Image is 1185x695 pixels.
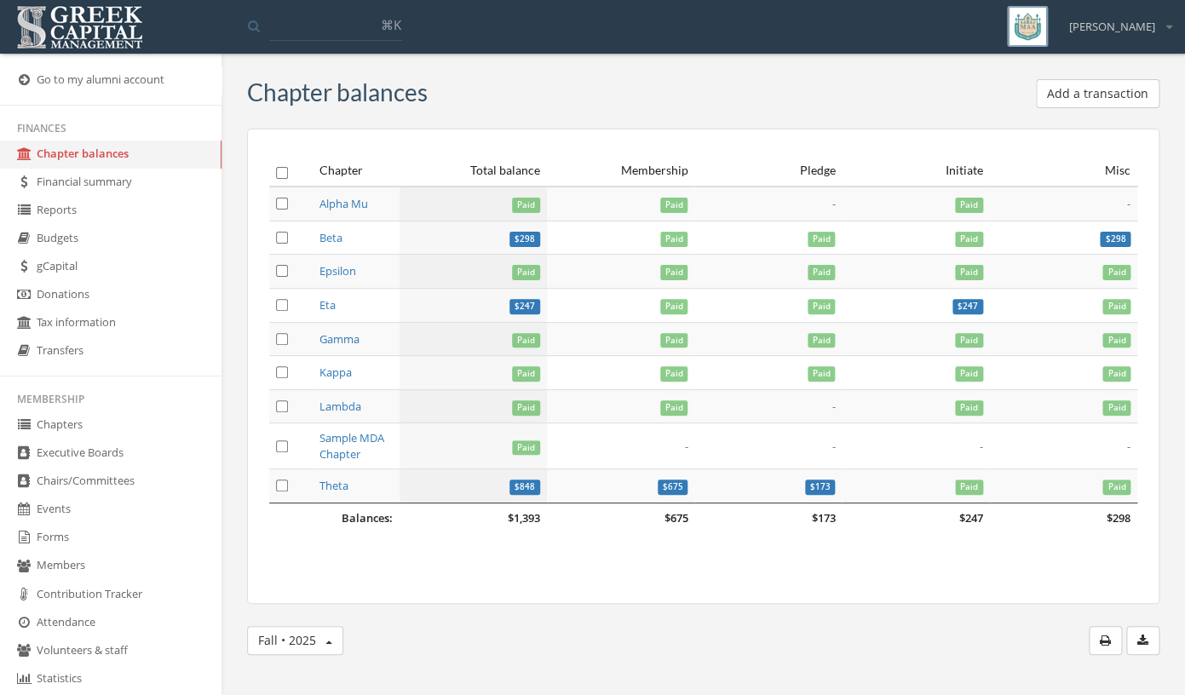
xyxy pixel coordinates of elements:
[955,230,983,245] a: Paid
[1102,331,1130,347] a: Paid
[808,331,836,347] a: Paid
[1102,333,1130,348] span: Paid
[509,480,540,495] span: $848
[319,162,393,179] div: Chapter
[1127,196,1130,211] a: -
[319,263,356,279] a: Epsilon
[1100,230,1130,245] a: $298
[955,265,983,280] span: Paid
[831,439,835,454] a: -
[512,333,540,348] span: Paid
[319,297,336,313] a: Eta
[808,232,836,247] span: Paid
[955,480,983,495] span: Paid
[509,299,540,314] span: $247
[660,400,688,416] span: Paid
[660,399,688,414] a: Paid
[955,196,983,211] a: Paid
[247,79,428,106] h3: Chapter balances
[1127,439,1130,454] a: -
[660,265,688,280] span: Paid
[955,232,983,247] span: Paid
[508,510,540,526] span: $1,393
[955,198,983,213] span: Paid
[509,232,540,247] span: $298
[554,162,687,179] div: Membership
[805,478,836,493] a: $173
[381,16,401,33] span: ⌘K
[1102,263,1130,279] a: Paid
[958,301,978,312] span: $247
[955,365,983,380] a: Paid
[684,439,687,454] a: -
[512,265,540,280] span: Paid
[319,478,348,493] a: Theta
[664,510,687,526] span: $675
[1058,6,1172,35] div: [PERSON_NAME]
[808,365,836,380] a: Paid
[319,365,352,380] a: Kappa
[512,198,540,213] span: Paid
[1102,478,1130,493] a: Paid
[1069,19,1155,35] span: [PERSON_NAME]
[1102,400,1130,416] span: Paid
[955,478,983,493] a: Paid
[660,297,688,313] a: Paid
[660,230,688,245] a: Paid
[658,478,688,493] a: $675
[808,263,836,279] a: Paid
[660,366,688,382] span: Paid
[1102,480,1130,495] span: Paid
[955,366,983,382] span: Paid
[247,626,343,655] button: Fall • 2025
[1102,265,1130,280] span: Paid
[1102,299,1130,314] span: Paid
[660,232,688,247] span: Paid
[319,230,342,245] a: Beta
[509,230,540,245] a: $298
[660,331,688,347] a: Paid
[808,230,836,245] a: Paid
[406,162,540,179] div: Total balance
[1107,510,1130,526] span: $298
[319,399,361,414] a: Lambda
[848,162,982,179] div: Initiate
[509,478,540,493] a: $848
[319,196,368,211] a: Alpha Mu
[808,265,836,280] span: Paid
[955,333,983,348] span: Paid
[660,365,688,380] a: Paid
[660,263,688,279] a: Paid
[258,632,316,648] span: Fall • 2025
[1036,79,1159,108] button: Add a transaction
[810,481,831,492] span: $173
[997,162,1130,179] div: Misc
[811,510,835,526] span: $173
[1102,297,1130,313] a: Paid
[1102,399,1130,414] a: Paid
[955,263,983,279] a: Paid
[1102,365,1130,380] a: Paid
[980,439,983,454] a: -
[313,503,400,532] td: Balances:
[831,196,835,211] a: -
[512,366,540,382] span: Paid
[660,196,688,211] a: Paid
[319,430,384,462] a: Sample MDA Chapter
[512,400,540,416] span: Paid
[660,333,688,348] span: Paid
[808,333,836,348] span: Paid
[660,198,688,213] span: Paid
[512,440,540,456] span: Paid
[831,399,835,414] a: -
[808,297,836,313] a: Paid
[701,162,835,179] div: Pledge
[955,399,983,414] a: Paid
